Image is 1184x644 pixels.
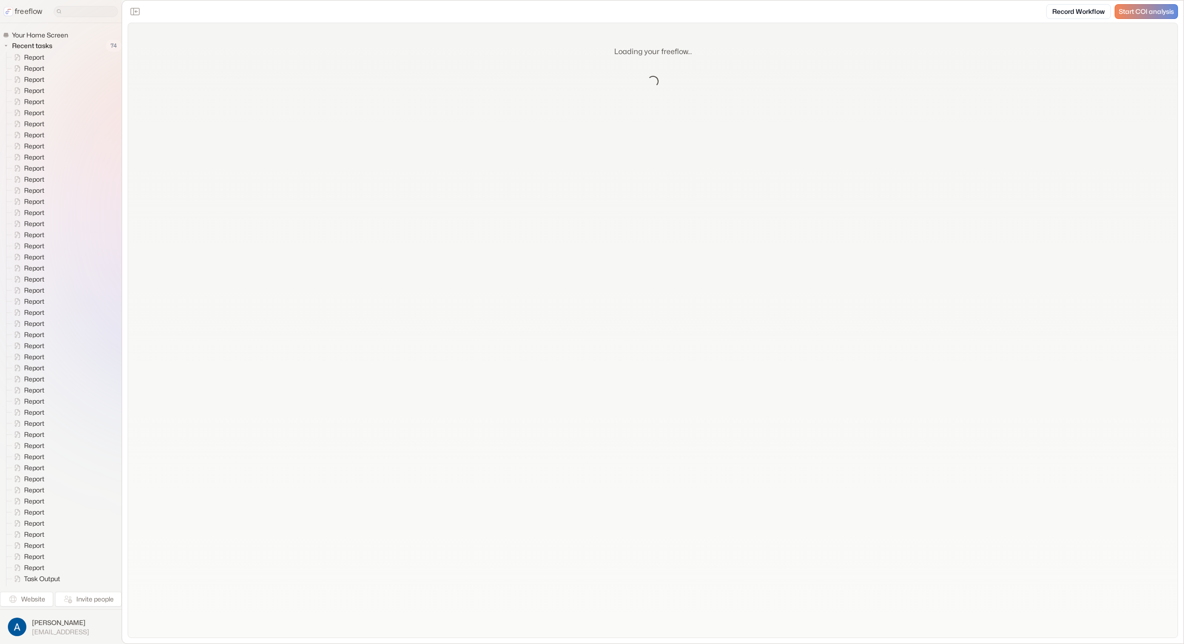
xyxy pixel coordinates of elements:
span: Report [22,230,47,239]
a: Report [6,340,48,351]
span: Report [22,441,47,450]
span: Report [22,474,47,484]
a: Report [6,351,48,362]
span: Report [22,419,47,428]
a: Report [6,74,48,85]
a: Report [6,96,48,107]
span: Report [22,197,47,206]
span: Report [22,86,47,95]
a: Report [6,396,48,407]
a: Task Output [6,584,64,595]
span: Report [22,386,47,395]
span: Report [22,208,47,217]
a: Record Workflow [1046,4,1111,19]
span: Report [22,497,47,506]
a: Report [6,174,48,185]
a: Report [6,285,48,296]
span: Report [22,130,47,140]
span: Report [22,175,47,184]
span: Report [22,374,47,384]
a: Report [6,152,48,163]
a: Report [6,141,48,152]
span: Report [22,541,47,550]
span: Report [22,352,47,362]
a: Report [6,118,48,129]
span: Report [22,241,47,251]
span: Report [22,186,47,195]
span: [PERSON_NAME] [32,618,89,627]
span: Report [22,408,47,417]
span: Report [22,330,47,339]
a: Report [6,129,48,141]
span: Task Output [22,574,63,583]
span: Report [22,530,47,539]
a: Report [6,85,48,96]
a: Report [6,274,48,285]
span: Your Home Screen [10,31,71,40]
span: Report [22,452,47,461]
a: Report [6,329,48,340]
span: Recent tasks [10,41,55,50]
span: Report [22,275,47,284]
img: profile [8,618,26,636]
a: Report [6,218,48,229]
a: Report [6,63,48,74]
span: Report [22,519,47,528]
a: Report [6,207,48,218]
a: Report [6,562,48,573]
a: Report [6,263,48,274]
span: 74 [106,40,122,52]
a: freeflow [4,6,43,17]
a: Report [6,296,48,307]
span: Report [22,430,47,439]
a: Report [6,185,48,196]
a: Report [6,451,48,462]
span: Report [22,53,47,62]
a: Report [6,462,48,473]
span: Report [22,108,47,117]
a: Report [6,240,48,251]
button: Close the sidebar [128,4,142,19]
a: Report [6,507,48,518]
a: Report [6,251,48,263]
span: Report [22,308,47,317]
a: Start COI analysis [1115,4,1178,19]
p: freeflow [15,6,43,17]
span: Report [22,164,47,173]
a: Report [6,196,48,207]
a: Report [6,429,48,440]
a: Report [6,107,48,118]
a: Report [6,318,48,329]
a: Report [6,529,48,540]
a: Task Output [6,573,64,584]
a: Report [6,496,48,507]
span: Report [22,141,47,151]
span: Report [22,485,47,495]
span: Report [22,341,47,350]
span: Report [22,319,47,328]
span: Start COI analysis [1119,8,1174,16]
a: Report [6,440,48,451]
span: Report [22,508,47,517]
a: Report [6,485,48,496]
a: Report [6,52,48,63]
span: Report [22,363,47,373]
button: [PERSON_NAME][EMAIL_ADDRESS] [6,615,116,638]
span: Report [22,463,47,472]
a: Report [6,551,48,562]
a: Report [6,473,48,485]
span: Report [22,563,47,572]
span: Report [22,397,47,406]
span: Report [22,153,47,162]
span: Report [22,219,47,228]
a: Your Home Screen [3,31,72,40]
span: Report [22,119,47,129]
span: [EMAIL_ADDRESS] [32,628,89,636]
span: Report [22,64,47,73]
span: Report [22,286,47,295]
a: Report [6,163,48,174]
a: Report [6,418,48,429]
a: Report [6,407,48,418]
p: Loading your freeflow... [614,46,692,57]
a: Report [6,540,48,551]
